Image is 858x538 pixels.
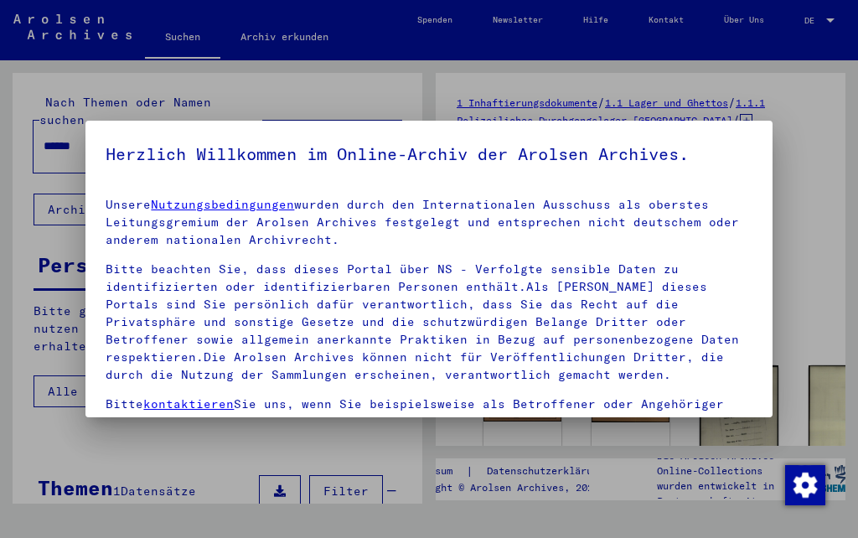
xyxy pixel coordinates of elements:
p: Bitte Sie uns, wenn Sie beispielsweise als Betroffener oder Angehöriger aus berechtigten Gründen ... [106,396,752,448]
img: Zustimmung ändern [785,465,825,505]
h5: Herzlich Willkommen im Online-Archiv der Arolsen Archives. [106,141,752,168]
p: Bitte beachten Sie, dass dieses Portal über NS - Verfolgte sensible Daten zu identifizierten oder... [106,261,752,384]
a: kontaktieren [143,396,234,411]
div: Zustimmung ändern [784,464,824,504]
p: Unsere wurden durch den Internationalen Ausschuss als oberstes Leitungsgremium der Arolsen Archiv... [106,196,752,249]
a: Nutzungsbedingungen [151,197,294,212]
